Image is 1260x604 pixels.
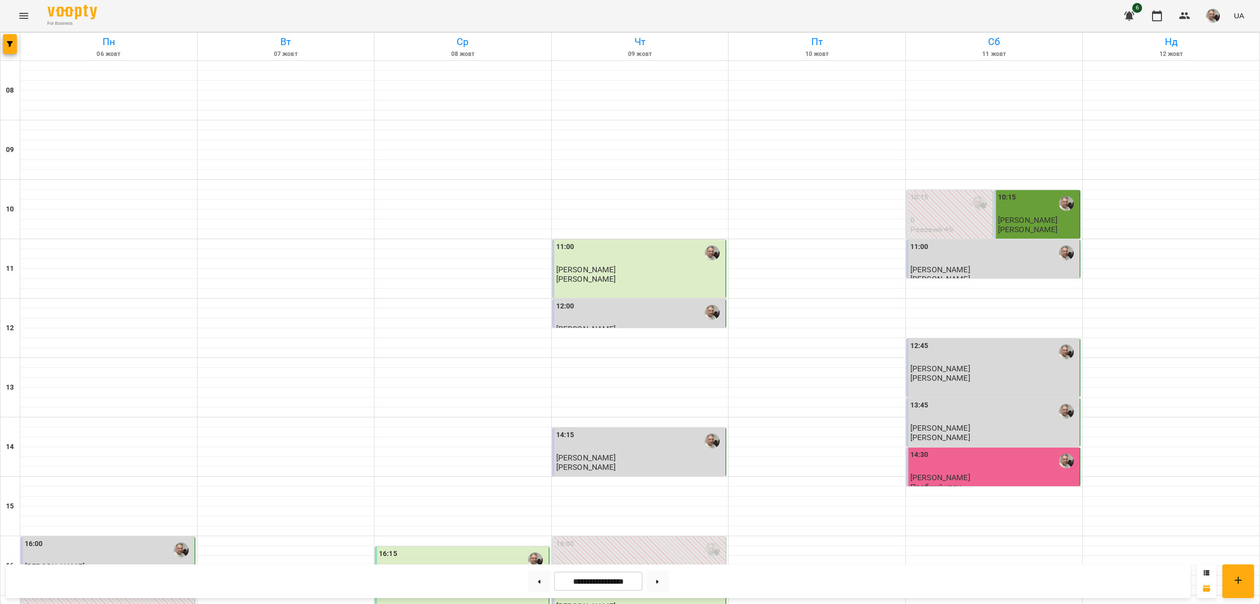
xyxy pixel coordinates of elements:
img: Юрій ГАЛІС [705,305,720,320]
label: 14:15 [556,430,575,441]
h6: 15 [6,501,14,512]
label: 12:45 [910,341,929,352]
span: [PERSON_NAME] [910,364,970,373]
label: 14:30 [910,450,929,460]
p: [PERSON_NAME] [556,463,616,471]
h6: Чт [553,34,727,50]
img: c6e0b29f0dc4630df2824b8ec328bb4d.jpg [1206,9,1220,23]
button: UA [1230,6,1248,25]
button: Menu [12,4,36,28]
p: Разовий 45 [910,225,953,234]
label: 10:15 [998,192,1016,203]
h6: 08 жовт [376,50,550,59]
img: Юрій ГАЛІС [705,246,720,260]
h6: 12 жовт [1084,50,1258,59]
h6: 06 жовт [22,50,196,59]
h6: Ср [376,34,550,50]
img: Юрій ГАЛІС [528,553,543,567]
p: [PERSON_NAME] [556,275,616,283]
span: UA [1234,10,1244,21]
label: 16:00 [556,539,575,550]
label: 16:00 [25,539,43,550]
h6: Вт [199,34,373,50]
img: Юрій ГАЛІС [972,196,987,211]
h6: 14 [6,442,14,453]
img: Юрій ГАЛІС [705,434,720,449]
span: [PERSON_NAME] [910,265,970,274]
span: For Business [48,20,97,27]
h6: 11 жовт [907,50,1081,59]
h6: Пт [730,34,904,50]
label: 11:00 [556,242,575,252]
p: 0 [910,216,991,224]
span: [PERSON_NAME] [910,423,970,433]
span: [PERSON_NAME] [556,453,616,462]
img: Юрій ГАЛІС [705,543,720,557]
img: Юрій ГАЛІС [1059,345,1074,359]
h6: 11 [6,263,14,274]
h6: 13 [6,382,14,393]
label: 12:00 [556,301,575,312]
label: 13:45 [910,400,929,411]
p: Пробний урок [910,483,962,491]
h6: 09 [6,145,14,155]
img: Юрій ГАЛІС [1059,196,1074,211]
p: [PERSON_NAME] [998,225,1058,234]
label: 10:15 [910,192,929,203]
h6: Пн [22,34,196,50]
h6: Сб [907,34,1081,50]
p: [PERSON_NAME] [910,275,970,283]
img: Юрій ГАЛІС [1059,453,1074,468]
h6: 12 [6,323,14,334]
span: [PERSON_NAME] [998,215,1058,225]
p: [PERSON_NAME] [910,374,970,382]
h6: 10 [6,204,14,215]
h6: 10 жовт [730,50,904,59]
h6: 09 жовт [553,50,727,59]
img: Voopty Logo [48,5,97,19]
img: Юрій ГАЛІС [1059,246,1074,260]
p: [PERSON_NAME] [910,433,970,442]
label: 16:15 [379,549,397,559]
span: [PERSON_NAME] [556,324,616,334]
img: Юрій ГАЛІС [1059,404,1074,419]
span: [PERSON_NAME] [910,473,970,482]
h6: 07 жовт [199,50,373,59]
img: Юрій ГАЛІС [174,543,189,557]
h6: Нд [1084,34,1258,50]
h6: 08 [6,85,14,96]
span: [PERSON_NAME] [556,265,616,274]
label: 11:00 [910,242,929,252]
span: 6 [1132,3,1142,13]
